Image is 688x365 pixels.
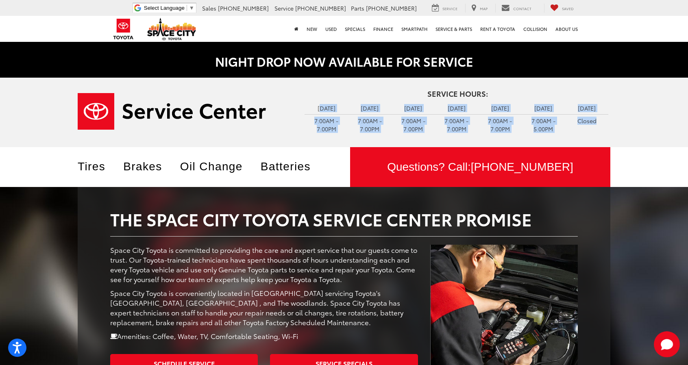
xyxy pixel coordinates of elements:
a: Oil Change [180,160,255,173]
span: ▼ [189,5,194,11]
a: About Us [551,16,582,42]
span: Map [480,6,488,11]
span: Sales [202,4,216,12]
td: [DATE] [565,102,609,114]
a: Tires [78,160,118,173]
td: 7:00AM - 5:00PM [522,114,565,135]
a: Used [321,16,341,42]
img: Service Center | Space City Toyota in Humble TX [78,93,266,130]
span: Parts [351,4,364,12]
a: Specials [341,16,369,42]
a: Brakes [123,160,174,173]
td: [DATE] [348,102,392,114]
span: Select Language [144,5,185,11]
h4: Service Hours: [305,90,610,98]
td: 7:00AM - 7:00PM [392,114,435,135]
a: Rent a Toyota [476,16,519,42]
td: [DATE] [392,102,435,114]
span: Contact [513,6,531,11]
img: Space City Toyota [147,18,196,40]
td: [DATE] [522,102,565,114]
div: Questions? Call: [350,147,610,187]
td: Closed [565,114,609,127]
td: 7:00AM - 7:00PM [478,114,522,135]
a: SmartPath [397,16,431,42]
td: 7:00AM - 7:00PM [348,114,392,135]
span: [PHONE_NUMBER] [295,4,346,12]
button: Toggle Chat Window [654,331,680,357]
svg: Start Chat [654,331,680,357]
a: Home [290,16,303,42]
td: [DATE] [435,102,479,114]
a: Service & Parts [431,16,476,42]
span: [PHONE_NUMBER] [471,161,573,173]
p: Space City Toyota is conveniently located in [GEOGRAPHIC_DATA] servicing Toyota's [GEOGRAPHIC_DAT... [110,288,418,327]
img: Toyota [108,16,139,42]
a: Select Language​ [144,5,194,11]
h2: NIGHT DROP NOW AVAILABLE FOR SERVICE [78,54,610,68]
a: Collision [519,16,551,42]
a: Contact [495,4,538,13]
td: [DATE] [305,102,348,114]
td: 7:00AM - 7:00PM [435,114,479,135]
span: Saved [562,6,574,11]
span: Service [442,6,457,11]
span: [PHONE_NUMBER] [218,4,269,12]
p: Amenities: Coffee, Water, TV, Comfortable Seating, Wi-Fi [110,331,418,341]
a: Service Center | Space City Toyota in Humble TX [78,93,292,130]
a: Questions? Call:[PHONE_NUMBER] [350,147,610,187]
span: Service [274,4,294,12]
a: Service [426,4,464,13]
a: My Saved Vehicles [544,4,580,13]
a: Batteries [261,160,323,173]
span: [PHONE_NUMBER] [366,4,417,12]
a: Finance [369,16,397,42]
td: [DATE] [478,102,522,114]
p: Space City Toyota is committed to providing the care and expert service that our guests come to t... [110,245,418,284]
h2: The Space City Toyota Service Center Promise [110,209,578,228]
td: 7:00AM - 7:00PM [305,114,348,135]
a: Map [465,4,494,13]
a: New [303,16,321,42]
